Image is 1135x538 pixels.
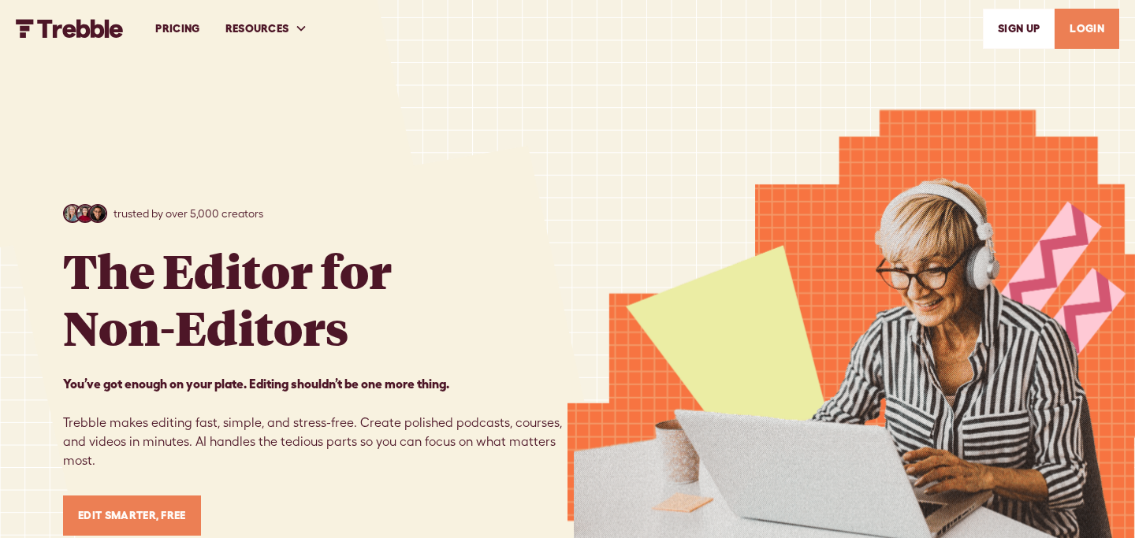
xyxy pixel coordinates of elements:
[143,2,212,56] a: PRICING
[63,242,392,355] h1: The Editor for Non-Editors
[16,19,124,38] img: Trebble FM Logo
[213,2,321,56] div: RESOURCES
[983,9,1055,49] a: SIGn UP
[1055,9,1119,49] a: LOGIN
[63,374,567,470] p: Trebble makes editing fast, simple, and stress-free. Create polished podcasts, courses, and video...
[63,377,449,391] strong: You’ve got enough on your plate. Editing shouldn’t be one more thing. ‍
[16,19,124,38] a: home
[63,495,201,536] a: Edit Smarter, Free
[225,20,289,37] div: RESOURCES
[113,206,263,222] p: trusted by over 5,000 creators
